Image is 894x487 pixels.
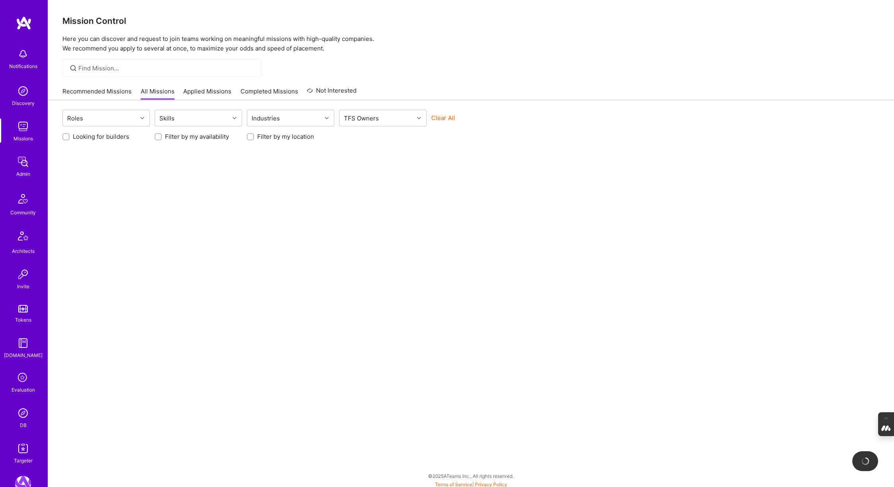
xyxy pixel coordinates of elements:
[325,116,329,120] i: icon Chevron
[240,87,298,100] a: Completed Missions
[10,208,36,217] div: Community
[157,113,176,124] div: Skills
[16,170,30,178] div: Admin
[18,305,28,312] img: tokens
[15,154,31,170] img: admin teamwork
[257,132,314,141] label: Filter by my location
[12,247,35,255] div: Architects
[62,16,880,26] h3: Mission Control
[307,86,357,100] a: Not Interested
[69,64,78,73] i: icon SearchGrey
[141,87,175,100] a: All Missions
[431,114,455,122] button: Clear All
[9,62,37,70] div: Notifications
[15,316,31,324] div: Tokens
[12,99,35,107] div: Discovery
[73,132,129,141] label: Looking for builders
[15,46,31,62] img: bell
[15,266,31,282] img: Invite
[250,113,282,124] div: Industries
[20,421,27,429] div: DB
[62,87,132,100] a: Recommended Missions
[15,335,31,351] img: guide book
[16,371,31,386] i: icon SelectionTeam
[417,116,421,120] i: icon Chevron
[48,466,894,486] div: © 2025 ATeams Inc., All rights reserved.
[342,113,381,124] div: TFS Owners
[78,64,255,72] input: Find Mission...
[17,282,29,291] div: Invite
[165,132,229,141] label: Filter by my availability
[4,351,43,359] div: [DOMAIN_NAME]
[140,116,144,120] i: icon Chevron
[233,116,237,120] i: icon Chevron
[860,456,871,467] img: loading
[14,228,33,247] img: Architects
[62,34,880,53] p: Here you can discover and request to join teams working on meaningful missions with high-quality ...
[15,118,31,134] img: teamwork
[14,134,33,143] div: Missions
[15,440,31,456] img: Skill Targeter
[15,83,31,99] img: discovery
[14,456,33,465] div: Targeter
[14,189,33,208] img: Community
[183,87,231,100] a: Applied Missions
[15,405,31,421] img: Admin Search
[16,16,32,30] img: logo
[12,386,35,394] div: Evaluation
[65,113,85,124] div: Roles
